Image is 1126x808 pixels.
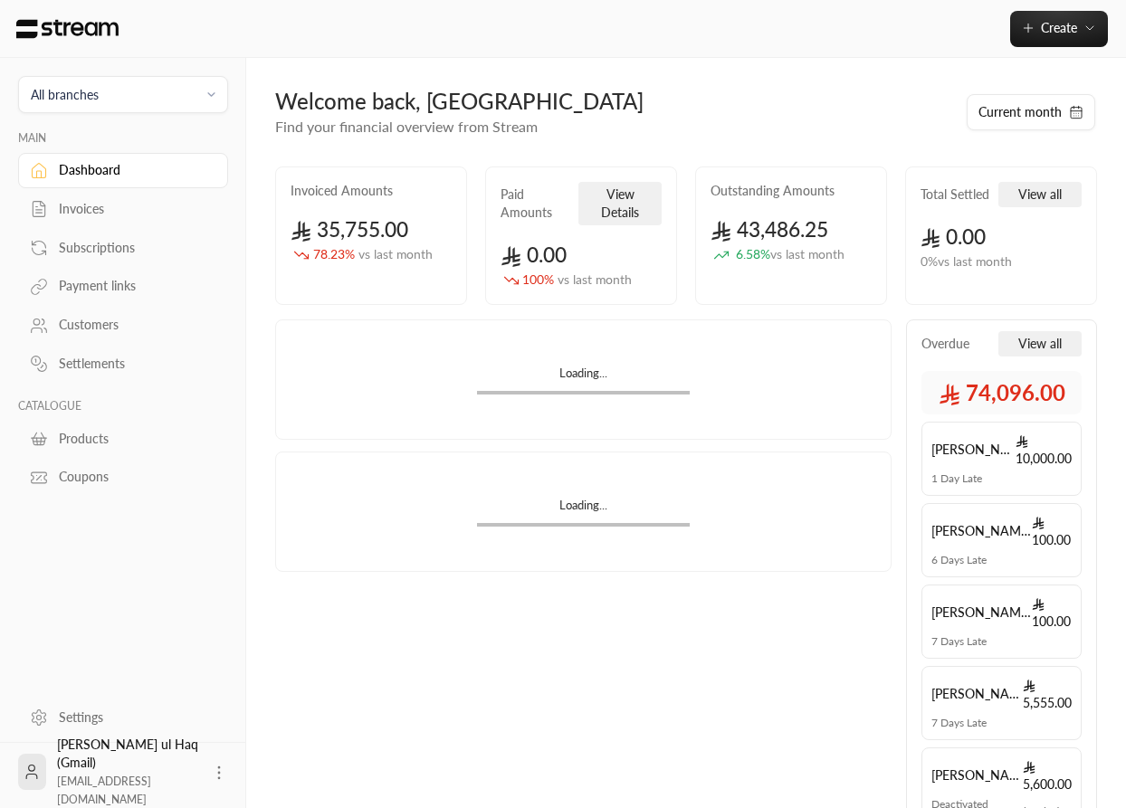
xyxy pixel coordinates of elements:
a: Coupons [18,460,228,495]
a: [PERSON_NAME] ul Haq 10,000.001 Day Late [921,422,1082,496]
button: View Details [578,182,662,225]
div: Settings [59,708,205,727]
span: 0 % vs last month [921,252,1012,271]
a: Invoices [18,192,228,227]
a: [PERSON_NAME] ul Haq 100.007 Days Late [921,585,1082,659]
a: Products [18,421,228,456]
span: 78.23 % [313,245,433,264]
h2: Paid Amounts [501,185,578,222]
span: [PERSON_NAME] ul Haq [931,766,1023,784]
button: Current month [967,94,1095,130]
div: Dashboard [59,161,205,179]
p: MAIN [18,131,228,146]
span: 5,600.00 [1023,757,1072,794]
span: 7 Days Late [931,716,987,730]
span: 5,555.00 [1023,676,1072,712]
h2: Outstanding Amounts [711,182,835,200]
div: Welcome back, [GEOGRAPHIC_DATA] [275,87,948,116]
a: Subscriptions [18,230,228,265]
span: 100.00 [1032,594,1072,631]
img: Logo [14,19,120,39]
div: Loading... [477,365,690,391]
span: 35,755.00 [291,217,408,242]
div: Settlements [59,355,205,373]
a: Payment links [18,269,228,304]
div: Products [59,430,205,448]
button: All branches [18,76,228,113]
button: View all [998,182,1082,207]
div: Subscriptions [59,239,205,257]
span: Overdue [921,335,969,353]
span: [PERSON_NAME] ul Haq [931,522,1032,540]
h2: Total Settled [921,185,989,204]
div: Coupons [59,468,205,486]
span: 1 Day Late [931,471,982,486]
span: 6 Days Late [931,553,987,567]
span: 7 Days Late [931,634,987,649]
h2: Invoiced Amounts [291,182,393,200]
span: 43,486.25 [711,217,828,242]
span: 74,096.00 [939,378,1065,407]
p: CATALOGUE [18,399,228,414]
button: View all [998,331,1082,356]
span: Find your financial overview from Stream [275,118,538,135]
a: Settlements [18,347,228,382]
span: [PERSON_NAME] ul Haq [931,441,1016,459]
span: vs last month [558,271,632,287]
div: Invoices [59,200,205,218]
div: All branches [31,85,99,104]
div: Loading... [477,497,690,523]
a: [PERSON_NAME] ul Haq 5,555.007 Days Late [921,666,1082,740]
span: vs last month [358,246,433,261]
button: Create [1010,11,1108,47]
span: [EMAIL_ADDRESS][DOMAIN_NAME] [57,775,151,806]
span: 0.00 [501,242,567,267]
div: Payment links [59,277,205,295]
span: [PERSON_NAME] ul Haq [931,685,1023,703]
div: Customers [59,316,205,334]
span: 6.58 % [736,245,844,264]
a: Customers [18,308,228,343]
span: [PERSON_NAME] ul Haq [931,604,1032,622]
span: 10,000.00 [1016,432,1072,468]
a: [PERSON_NAME] ul Haq 100.006 Days Late [921,503,1082,577]
span: Create [1041,20,1077,35]
a: Dashboard [18,153,228,188]
span: 100 % [522,271,632,290]
span: 100.00 [1032,513,1072,549]
div: [PERSON_NAME] ul Haq (Gmail) [57,736,199,808]
a: Settings [18,699,228,735]
span: 0.00 [921,224,987,249]
span: vs last month [770,246,844,261]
